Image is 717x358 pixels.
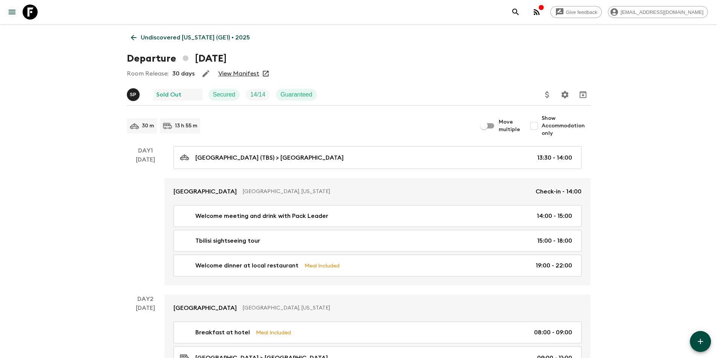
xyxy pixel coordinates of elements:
[195,236,260,245] p: Tbilisi sightseeing tour
[142,122,154,130] p: 30 m
[243,188,530,195] p: [GEOGRAPHIC_DATA], [US_STATE]
[130,92,136,98] p: S P
[304,261,339,270] p: Meal Included
[562,9,601,15] span: Give feedback
[213,90,236,99] p: Secured
[127,295,164,304] p: Day 2
[141,33,250,42] p: Undiscovered [US_STATE] (GE1) • 2025
[243,304,575,312] p: [GEOGRAPHIC_DATA], [US_STATE]
[174,255,582,276] a: Welcome dinner at local restaurantMeal Included19:00 - 22:00
[174,304,237,313] p: [GEOGRAPHIC_DATA]
[256,328,291,337] p: Meal Included
[174,230,582,252] a: Tbilisi sightseeing tour15:00 - 18:00
[195,153,344,162] p: [GEOGRAPHIC_DATA] (TBS) > [GEOGRAPHIC_DATA]
[174,146,582,169] a: [GEOGRAPHIC_DATA] (TBS) > [GEOGRAPHIC_DATA]13:30 - 14:00
[537,236,572,245] p: 15:00 - 18:00
[537,211,572,221] p: 14:00 - 15:00
[174,187,237,196] p: [GEOGRAPHIC_DATA]
[127,51,227,66] h1: Departure [DATE]
[499,118,521,133] span: Move multiple
[534,328,572,337] p: 08:00 - 09:00
[164,295,591,322] a: [GEOGRAPHIC_DATA][GEOGRAPHIC_DATA], [US_STATE]
[127,146,164,155] p: Day 1
[175,122,197,130] p: 13 h 55 m
[280,90,312,99] p: Guaranteed
[174,322,582,343] a: Breakfast at hotelMeal Included08:00 - 09:00
[127,88,141,101] button: SP
[127,30,254,45] a: Undiscovered [US_STATE] (GE1) • 2025
[550,6,602,18] a: Give feedback
[536,187,582,196] p: Check-in - 14:00
[5,5,20,20] button: menu
[536,261,572,270] p: 19:00 - 22:00
[136,155,155,285] div: [DATE]
[218,70,259,77] a: View Manifest
[540,87,555,102] button: Update Price, Early Bird Discount and Costs
[617,9,708,15] span: [EMAIL_ADDRESS][DOMAIN_NAME]
[537,153,572,162] p: 13:30 - 14:00
[127,69,169,78] p: Room Release:
[195,328,250,337] p: Breakfast at hotel
[127,91,141,97] span: Sophie Pruidze
[174,205,582,227] a: Welcome meeting and drink with Pack Leader14:00 - 15:00
[156,90,181,99] p: Sold Out
[608,6,708,18] div: [EMAIL_ADDRESS][DOMAIN_NAME]
[246,89,270,101] div: Trip Fill
[508,5,523,20] button: search adventures
[209,89,240,101] div: Secured
[195,211,328,221] p: Welcome meeting and drink with Pack Leader
[575,87,591,102] button: Archive (Completed, Cancelled or Unsynced Departures only)
[195,261,298,270] p: Welcome dinner at local restaurant
[542,115,591,137] span: Show Accommodation only
[557,87,572,102] button: Settings
[172,69,195,78] p: 30 days
[250,90,265,99] p: 14 / 14
[164,178,591,205] a: [GEOGRAPHIC_DATA][GEOGRAPHIC_DATA], [US_STATE]Check-in - 14:00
